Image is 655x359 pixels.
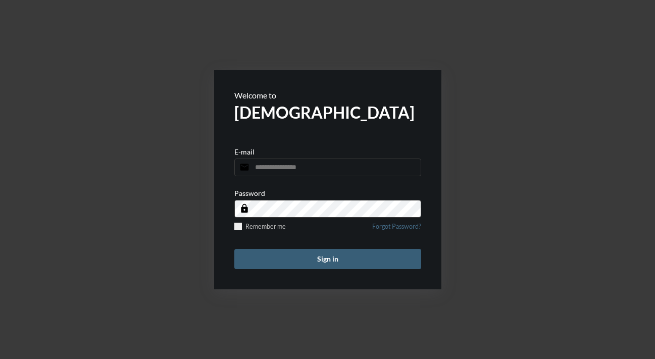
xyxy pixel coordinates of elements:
p: E-mail [234,147,255,156]
a: Forgot Password? [372,223,421,236]
p: Password [234,189,265,197]
h2: [DEMOGRAPHIC_DATA] [234,102,421,122]
label: Remember me [234,223,286,230]
p: Welcome to [234,90,421,100]
button: Sign in [234,249,421,269]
